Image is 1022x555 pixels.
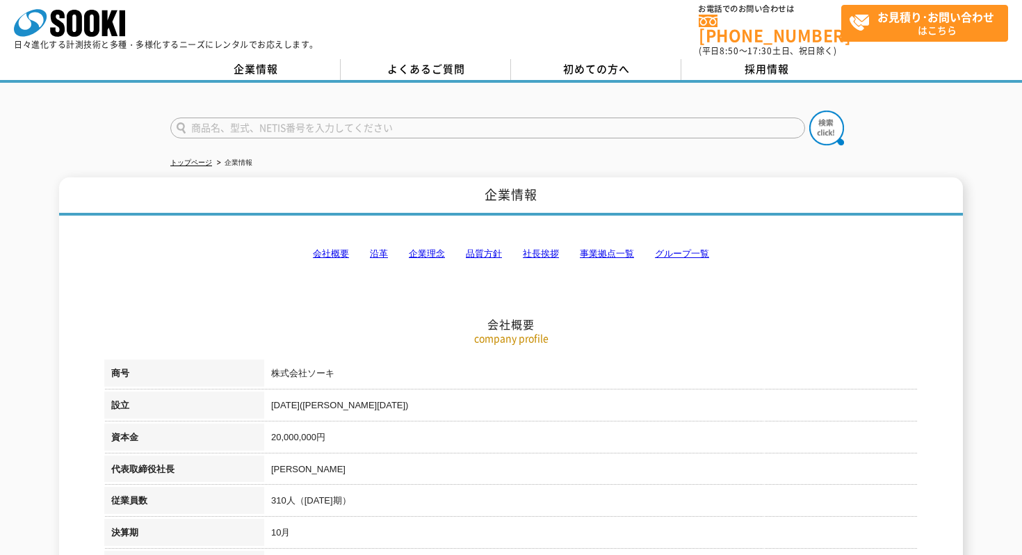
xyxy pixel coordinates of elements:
[170,159,212,166] a: トップページ
[699,15,841,43] a: [PHONE_NUMBER]
[264,424,918,456] td: 20,000,000円
[747,45,772,57] span: 17:30
[214,156,252,170] li: 企業情報
[264,392,918,424] td: [DATE]([PERSON_NAME][DATE])
[511,59,681,80] a: 初めての方へ
[370,248,388,259] a: 沿革
[523,248,559,259] a: 社長挨拶
[341,59,511,80] a: よくあるご質問
[59,177,963,216] h1: 企業情報
[104,178,918,332] h2: 会社概要
[877,8,994,25] strong: お見積り･お問い合わせ
[264,360,918,392] td: 株式会社ソーキ
[849,6,1007,40] span: はこちら
[104,487,264,519] th: 従業員数
[720,45,739,57] span: 8:50
[655,248,709,259] a: グループ一覧
[699,5,841,13] span: お電話でのお問い合わせは
[104,392,264,424] th: 設立
[264,487,918,519] td: 310人（[DATE]期）
[563,61,630,77] span: 初めての方へ
[264,519,918,551] td: 10月
[580,248,634,259] a: 事業拠点一覧
[409,248,445,259] a: 企業理念
[313,248,349,259] a: 会社概要
[699,45,836,57] span: (平日 ～ 土日、祝日除く)
[104,424,264,456] th: 資本金
[170,59,341,80] a: 企業情報
[681,59,852,80] a: 採用情報
[466,248,502,259] a: 品質方針
[14,40,318,49] p: 日々進化する計測技術と多種・多様化するニーズにレンタルでお応えします。
[104,456,264,488] th: 代表取締役社長
[170,118,805,138] input: 商品名、型式、NETIS番号を入力してください
[841,5,1008,42] a: お見積り･お問い合わせはこちら
[104,331,918,346] p: company profile
[104,519,264,551] th: 決算期
[264,456,918,488] td: [PERSON_NAME]
[809,111,844,145] img: btn_search.png
[104,360,264,392] th: 商号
